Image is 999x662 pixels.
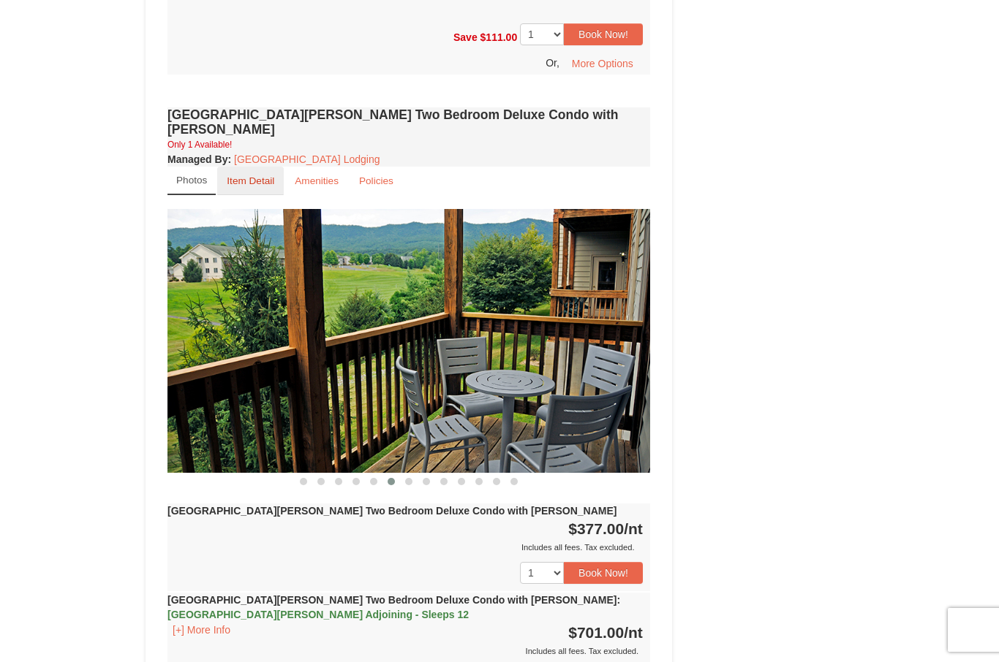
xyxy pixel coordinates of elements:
div: Includes all fees. Tax excluded. [167,540,643,555]
strong: : [167,153,231,165]
span: $701.00 [568,624,624,641]
span: Save [453,31,478,42]
strong: [GEOGRAPHIC_DATA][PERSON_NAME] Two Bedroom Deluxe Condo with [PERSON_NAME] [167,594,620,620]
a: Item Detail [217,167,284,195]
span: /nt [624,520,643,537]
img: 18876286-142-77fbee25.jpg [167,209,650,473]
span: Or, [546,57,559,69]
span: Managed By [167,153,227,165]
span: [GEOGRAPHIC_DATA][PERSON_NAME] Adjoining - Sleeps 12 [167,609,469,620]
small: Photos [176,175,207,186]
div: Includes all fees. Tax excluded. [167,644,643,658]
button: Book Now! [564,23,643,45]
button: More Options [562,53,643,75]
a: Photos [167,167,216,195]
button: Book Now! [564,562,643,584]
small: Item Detail [227,175,274,186]
a: Amenities [285,167,348,195]
button: [+] More Info [167,622,235,638]
small: Amenities [295,175,339,186]
h4: [GEOGRAPHIC_DATA][PERSON_NAME] Two Bedroom Deluxe Condo with [PERSON_NAME] [167,107,650,137]
small: Only 1 Available! [167,140,232,150]
small: Policies [359,175,393,186]
strong: [GEOGRAPHIC_DATA][PERSON_NAME] Two Bedroom Deluxe Condo with [PERSON_NAME] [167,505,617,517]
span: /nt [624,624,643,641]
a: [GEOGRAPHIC_DATA] Lodging [234,153,380,165]
span: : [617,594,620,606]
span: $111.00 [480,31,518,42]
strong: $377.00 [568,520,643,537]
a: Policies [350,167,403,195]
